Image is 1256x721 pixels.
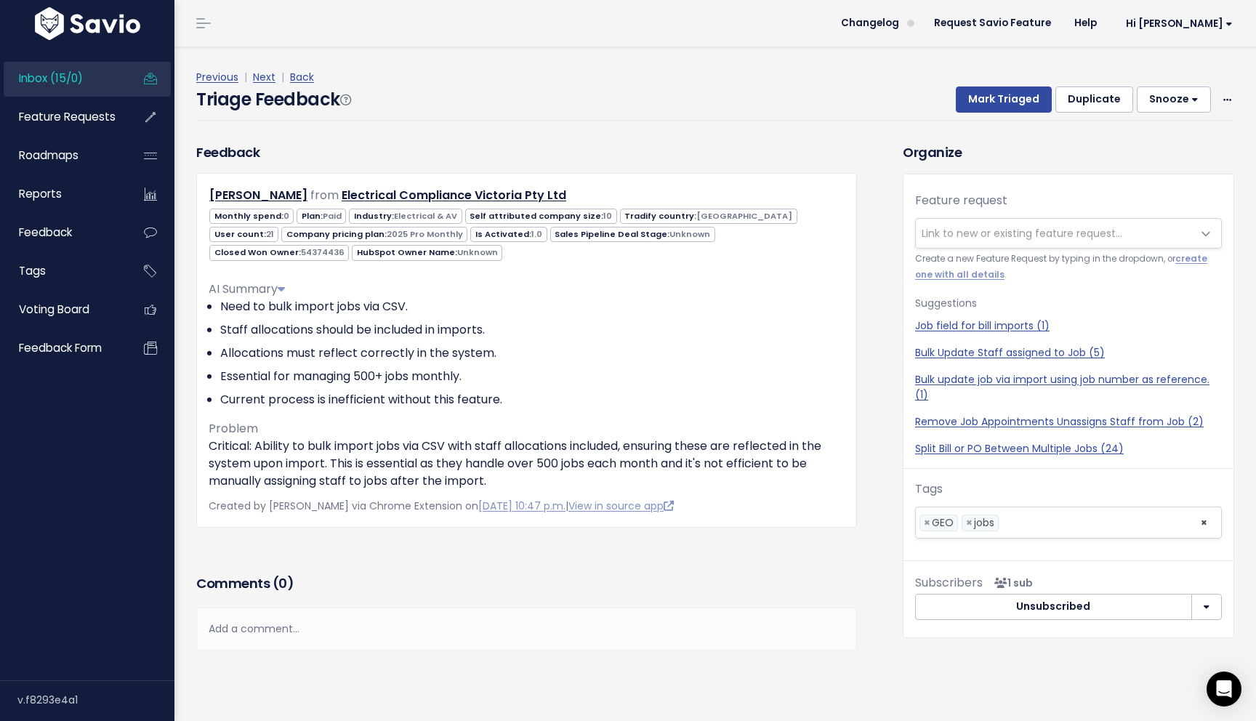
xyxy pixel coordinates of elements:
[1137,86,1211,113] button: Snooze
[922,12,1063,34] a: Request Savio Feature
[290,70,314,84] a: Back
[603,210,612,222] span: 10
[915,372,1222,403] a: Bulk update job via import using job number as reference. (1)
[915,294,1222,313] p: Suggestions
[297,209,346,224] span: Plan:
[266,228,274,240] span: 21
[323,210,342,222] span: Paid
[209,438,845,490] p: Critical: Ability to bulk import jobs via CSV with staff allocations included, ensuring these are...
[253,70,275,84] a: Next
[1126,18,1233,29] span: Hi [PERSON_NAME]
[915,414,1222,430] a: Remove Job Appointments Unassigns Staff from Job (2)
[196,142,259,162] h3: Feedback
[478,499,565,513] a: [DATE] 10:47 p.m.
[1207,672,1241,706] div: Open Intercom Messenger
[220,298,845,315] li: Need to bulk import jobs via CSV.
[924,515,930,531] span: ×
[209,245,349,260] span: Closed Won Owner:
[310,187,339,204] span: from
[220,391,845,408] li: Current process is inefficient without this feature.
[19,263,46,278] span: Tags
[915,594,1192,620] button: Unsubscribed
[209,281,285,297] span: AI Summary
[352,245,502,260] span: HubSpot Owner Name:
[209,227,278,242] span: User count:
[531,228,542,240] span: 1.0
[209,420,258,437] span: Problem
[915,480,943,498] label: Tags
[278,574,287,592] span: 0
[1063,12,1108,34] a: Help
[19,71,83,86] span: Inbox (15/0)
[550,227,715,242] span: Sales Pipeline Deal Stage:
[17,681,174,719] div: v.f8293e4a1
[1108,12,1244,35] a: Hi [PERSON_NAME]
[915,318,1222,334] a: Job field for bill imports (1)
[915,345,1222,360] a: Bulk Update Staff assigned to Job (5)
[19,186,62,201] span: Reports
[241,70,250,84] span: |
[962,515,999,531] li: jobs
[220,368,845,385] li: Essential for managing 500+ jobs monthly.
[209,187,307,204] a: [PERSON_NAME]
[841,18,899,28] span: Changelog
[696,210,792,222] span: [GEOGRAPHIC_DATA]
[220,345,845,362] li: Allocations must reflect correctly in the system.
[19,109,116,124] span: Feature Requests
[915,441,1222,456] a: Split Bill or PO Between Multiple Jobs (24)
[457,246,498,258] span: Unknown
[4,100,121,134] a: Feature Requests
[922,226,1122,241] span: Link to new or existing feature request...
[394,210,457,222] span: Electrical & AV
[1055,86,1133,113] button: Duplicate
[196,86,350,113] h4: Triage Feedback
[966,515,973,531] span: ×
[31,7,144,40] img: logo-white.9d6f32f41409.svg
[342,187,566,204] a: Electrical Compliance Victoria Pty Ltd
[4,254,121,288] a: Tags
[4,62,121,95] a: Inbox (15/0)
[989,576,1033,590] span: <p><strong>Subscribers</strong><br><br> - Carolina Salcedo Claramunt<br> </p>
[19,225,72,240] span: Feedback
[19,302,89,317] span: Voting Board
[209,499,674,513] span: Created by [PERSON_NAME] via Chrome Extension on |
[196,70,238,84] a: Previous
[283,210,289,222] span: 0
[4,293,121,326] a: Voting Board
[349,209,462,224] span: Industry:
[1200,507,1208,538] span: ×
[669,228,710,240] span: Unknown
[903,142,1234,162] h3: Organize
[196,608,857,650] div: Add a comment...
[956,86,1052,113] button: Mark Triaged
[387,228,463,240] span: 2025 Pro Monthly
[919,515,958,531] li: GEO
[196,573,857,594] h3: Comments ( )
[4,177,121,211] a: Reports
[209,209,294,224] span: Monthly spend:
[465,209,617,224] span: Self attributed company size:
[932,515,954,530] span: GEO
[4,331,121,365] a: Feedback form
[915,251,1222,283] small: Create a new Feature Request by typing in the dropdown, or .
[19,340,102,355] span: Feedback form
[470,227,547,242] span: Is Activated:
[568,499,674,513] a: View in source app
[4,139,121,172] a: Roadmaps
[19,148,78,163] span: Roadmaps
[301,246,345,258] span: 54374436
[974,515,994,530] span: jobs
[915,574,983,591] span: Subscribers
[620,209,797,224] span: Tradify country:
[915,192,1007,209] label: Feature request
[4,216,121,249] a: Feedback
[915,253,1207,280] a: create one with all details
[278,70,287,84] span: |
[220,321,845,339] li: Staff allocations should be included in imports.
[281,227,467,242] span: Company pricing plan:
